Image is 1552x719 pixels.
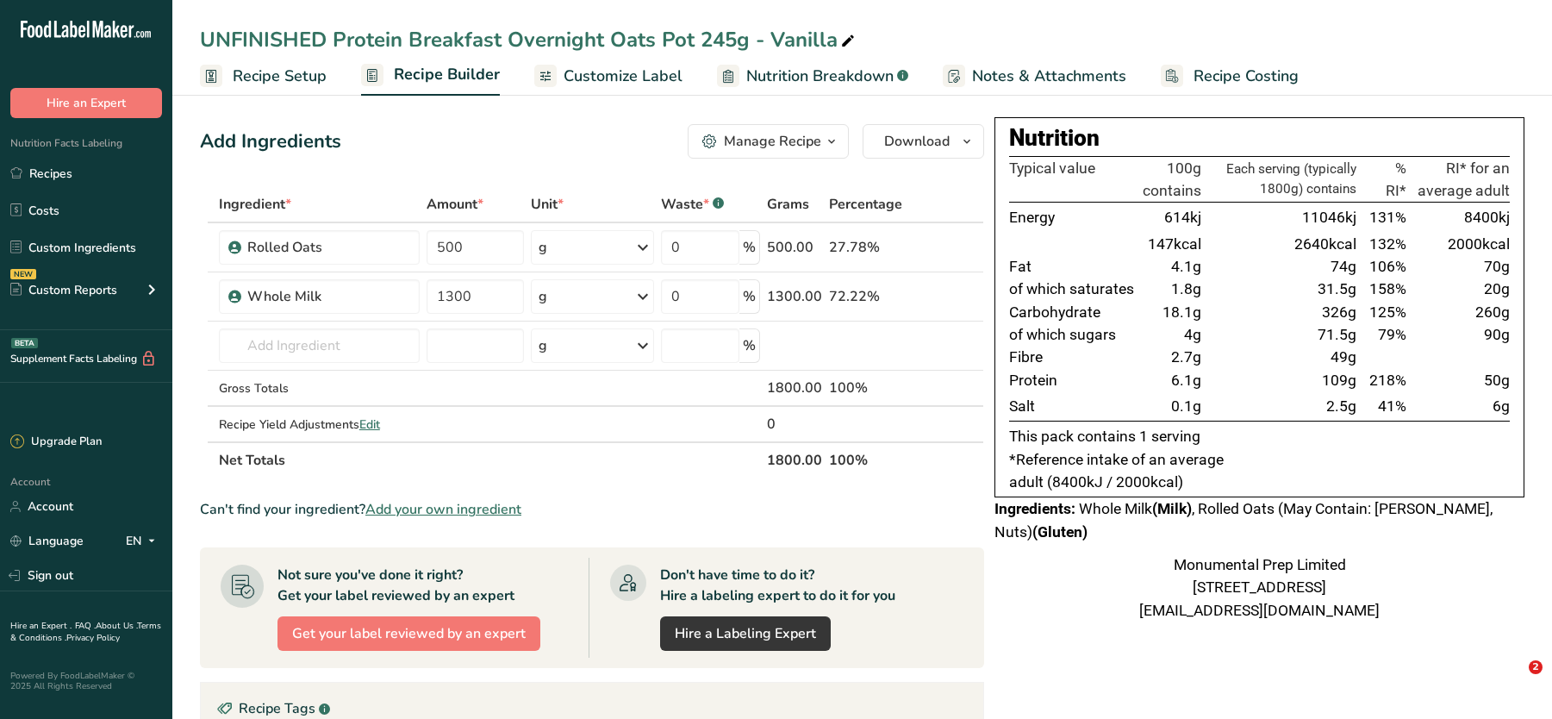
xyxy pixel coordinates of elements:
span: 326g [1322,303,1356,321]
div: Upgrade Plan [10,434,102,451]
span: 2.5g [1326,397,1356,415]
div: NEW [10,269,36,279]
div: Not sure you've done it right? Get your label reviewed by an expert [277,565,514,606]
div: 1300.00 [767,286,822,307]
span: 218% [1369,372,1406,389]
span: Ingredient [219,194,291,215]
span: 4.1g [1171,258,1201,275]
span: Download [884,131,950,152]
span: 49g [1331,348,1356,366]
span: Unit [531,194,564,215]
span: 79% [1378,326,1406,343]
td: 8400kj [1410,203,1510,233]
div: Manage Recipe [724,131,821,152]
div: g [539,335,547,356]
span: % RI* [1386,159,1406,199]
span: Recipe Costing [1194,65,1299,88]
button: Manage Recipe [688,124,849,159]
td: Protein [1009,369,1139,391]
td: Energy [1009,203,1139,233]
span: 11046kj [1302,209,1356,226]
a: Terms & Conditions . [10,620,161,644]
td: 20g [1410,278,1510,300]
div: Monumental Prep Limited [STREET_ADDRESS] [EMAIL_ADDRESS][DOMAIN_NAME] [994,553,1524,622]
span: 132% [1369,235,1406,253]
a: Privacy Policy [66,632,120,644]
div: EN [126,531,162,552]
td: 6g [1410,391,1510,422]
span: Add your own ingredient [365,499,521,520]
a: Recipe Builder [361,55,500,97]
div: Can't find your ingredient? [200,499,984,520]
span: 6.1g [1171,372,1201,389]
div: Don't have time to do it? Hire a labeling expert to do it for you [660,565,895,606]
a: Customize Label [534,57,683,96]
td: of which sugars [1009,323,1139,346]
b: (Gluten) [1032,523,1088,541]
div: Waste [661,194,724,215]
a: Recipe Setup [200,57,327,96]
span: Whole Milk , Rolled Oats (May Contain: [PERSON_NAME], Nuts) [994,500,1493,540]
td: Carbohydrate [1009,301,1139,323]
div: 100% [829,378,902,398]
div: 1800.00 [767,378,822,398]
span: 71.5g [1318,326,1356,343]
div: 0 [767,414,822,435]
span: Amount [427,194,483,215]
span: Notes & Attachments [972,65,1126,88]
div: 27.78% [829,237,902,258]
div: UNFINISHED Protein Breakfast Overnight Oats Pot 245g - Vanilla [200,24,858,55]
div: 72.22% [829,286,902,307]
a: Recipe Costing [1161,57,1299,96]
span: RI* for an average adult [1418,159,1510,199]
a: Hire an Expert . [10,620,72,632]
div: Powered By FoodLabelMaker © 2025 All Rights Reserved [10,671,162,691]
div: g [539,237,547,258]
span: 131% [1369,209,1406,226]
input: Add Ingredient [219,328,420,363]
b: (Milk) [1152,500,1192,517]
a: Nutrition Breakdown [717,57,908,96]
td: 90g [1410,323,1510,346]
p: This pack contains 1 serving [1009,425,1510,447]
a: Language [10,526,84,556]
span: Edit [359,416,380,433]
th: Each serving (typically 1800g) contains [1205,156,1360,203]
span: 2 [1529,660,1543,674]
td: of which saturates [1009,278,1139,300]
span: 106% [1369,258,1406,275]
a: About Us . [96,620,137,632]
span: 2.7g [1171,348,1201,366]
span: Recipe Setup [233,65,327,88]
span: 18.1g [1162,303,1201,321]
span: 158% [1369,280,1406,297]
th: 1800.00 [764,441,826,478]
span: 147kcal [1148,235,1201,253]
button: Get your label reviewed by an expert [277,616,540,651]
div: Rolled Oats [247,237,409,258]
div: Nutrition [1009,122,1510,156]
th: Net Totals [215,441,764,478]
span: Percentage [829,194,902,215]
th: 100g contains [1139,156,1205,203]
div: 500.00 [767,237,822,258]
td: Fat [1009,255,1139,278]
div: Recipe Yield Adjustments [219,416,420,434]
td: Fibre [1009,346,1139,368]
div: Whole Milk [247,286,409,307]
span: Ingredients: [994,500,1075,517]
span: 2640kcal [1294,235,1356,253]
span: Nutrition Breakdown [746,65,894,88]
td: 2000kcal [1410,233,1510,255]
div: Add Ingredients [200,128,341,156]
th: 100% [826,441,906,478]
td: 70g [1410,255,1510,278]
span: Get your label reviewed by an expert [292,623,526,644]
span: 31.5g [1318,280,1356,297]
span: 74g [1331,258,1356,275]
iframe: Intercom live chat [1493,660,1535,702]
span: 125% [1369,303,1406,321]
span: Customize Label [564,65,683,88]
span: *Reference intake of an average adult (8400kJ / 2000kcal) [1009,451,1224,491]
span: Grams [767,194,809,215]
